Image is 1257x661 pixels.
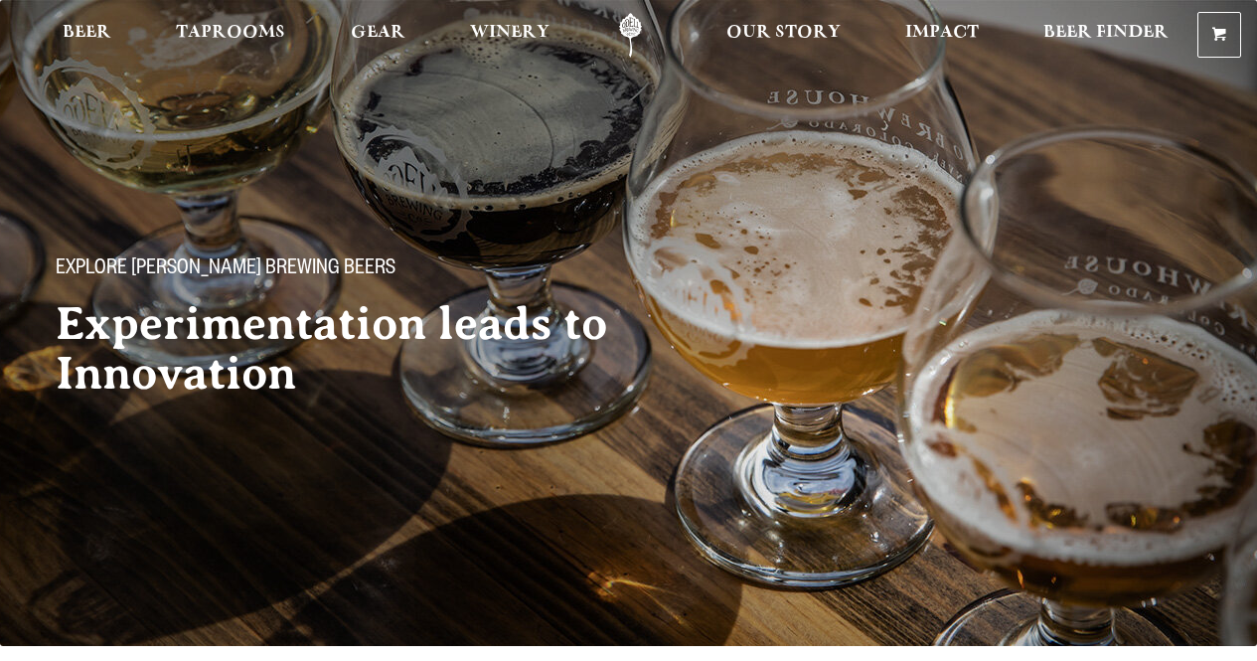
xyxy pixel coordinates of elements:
[470,25,550,41] span: Winery
[176,25,285,41] span: Taprooms
[905,25,979,41] span: Impact
[163,13,298,58] a: Taprooms
[56,257,395,283] span: Explore [PERSON_NAME] Brewing Beers
[457,13,562,58] a: Winery
[50,13,124,58] a: Beer
[892,13,992,58] a: Impact
[338,13,418,58] a: Gear
[1043,25,1169,41] span: Beer Finder
[726,25,841,41] span: Our Story
[1030,13,1181,58] a: Beer Finder
[713,13,854,58] a: Our Story
[63,25,111,41] span: Beer
[593,13,668,58] a: Odell Home
[351,25,405,41] span: Gear
[56,299,676,399] h2: Experimentation leads to Innovation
